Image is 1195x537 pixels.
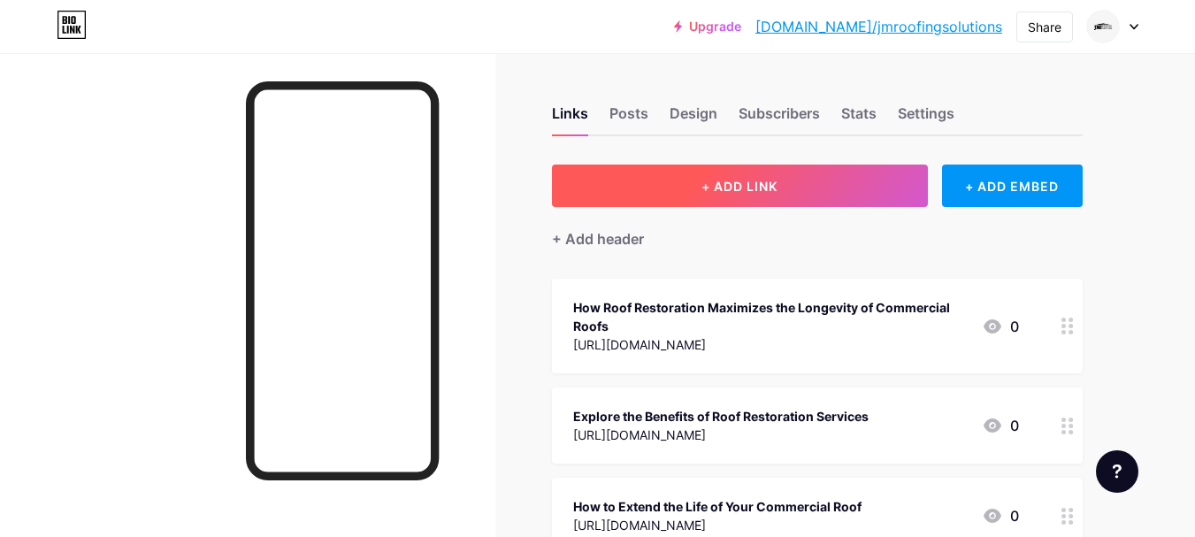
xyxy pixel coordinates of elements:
[674,19,741,34] a: Upgrade
[739,103,820,134] div: Subscribers
[841,103,877,134] div: Stats
[1028,18,1061,36] div: Share
[982,505,1019,526] div: 0
[552,228,644,249] div: + Add header
[552,165,928,207] button: + ADD LINK
[942,165,1083,207] div: + ADD EMBED
[573,426,869,444] div: [URL][DOMAIN_NAME]
[573,497,862,516] div: How to Extend the Life of Your Commercial Roof
[552,103,588,134] div: Links
[609,103,648,134] div: Posts
[982,415,1019,436] div: 0
[573,407,869,426] div: Explore the Benefits of Roof Restoration Services
[670,103,717,134] div: Design
[573,516,862,534] div: [URL][DOMAIN_NAME]
[1086,10,1120,43] img: jmroofingsolutions
[573,335,968,354] div: [URL][DOMAIN_NAME]
[701,179,778,194] span: + ADD LINK
[898,103,954,134] div: Settings
[755,16,1002,37] a: [DOMAIN_NAME]/jmroofingsolutions
[982,316,1019,337] div: 0
[573,298,968,335] div: How Roof Restoration Maximizes the Longevity of Commercial Roofs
